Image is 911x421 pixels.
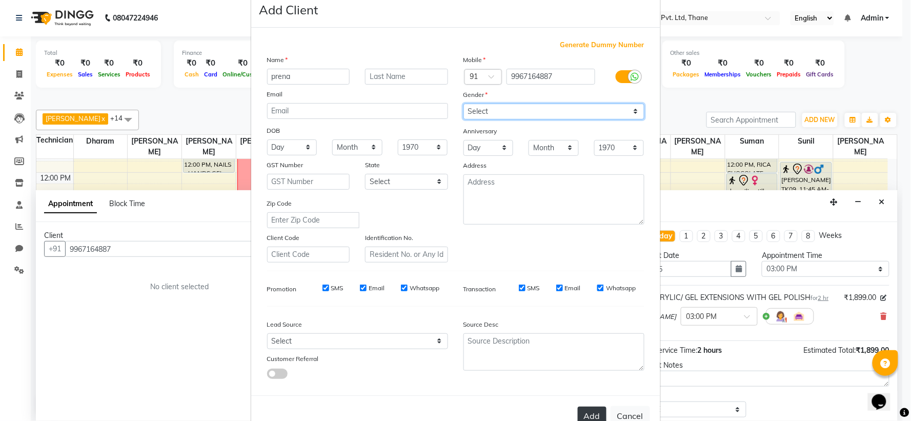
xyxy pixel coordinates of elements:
label: Email [565,284,581,293]
label: Transaction [463,285,496,294]
input: First Name [267,69,350,85]
label: Email [369,284,384,293]
label: Whatsapp [410,284,439,293]
label: Lead Source [267,320,302,329]
label: Gender [463,90,488,99]
input: GST Number [267,174,350,190]
input: Resident No. or Any Id [365,247,448,263]
label: Zip Code [267,199,292,208]
label: Mobile [463,55,486,65]
label: Customer Referral [267,354,319,364]
label: DOB [267,126,280,135]
h4: Add Client [259,1,318,19]
span: Generate Dummy Number [560,40,644,50]
input: Enter Zip Code [267,212,359,228]
label: Source Desc [463,320,499,329]
label: Anniversary [463,127,497,136]
label: State [365,161,380,170]
label: Email [267,90,283,99]
input: Email [267,103,448,119]
label: GST Number [267,161,303,170]
label: Promotion [267,285,297,294]
label: SMS [528,284,540,293]
label: Client Code [267,233,300,243]
input: Mobile [507,69,595,85]
label: Name [267,55,288,65]
label: Identification No. [365,233,413,243]
input: Last Name [365,69,448,85]
label: SMS [331,284,343,293]
label: Whatsapp [606,284,636,293]
label: Address [463,161,487,170]
input: Client Code [267,247,350,263]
